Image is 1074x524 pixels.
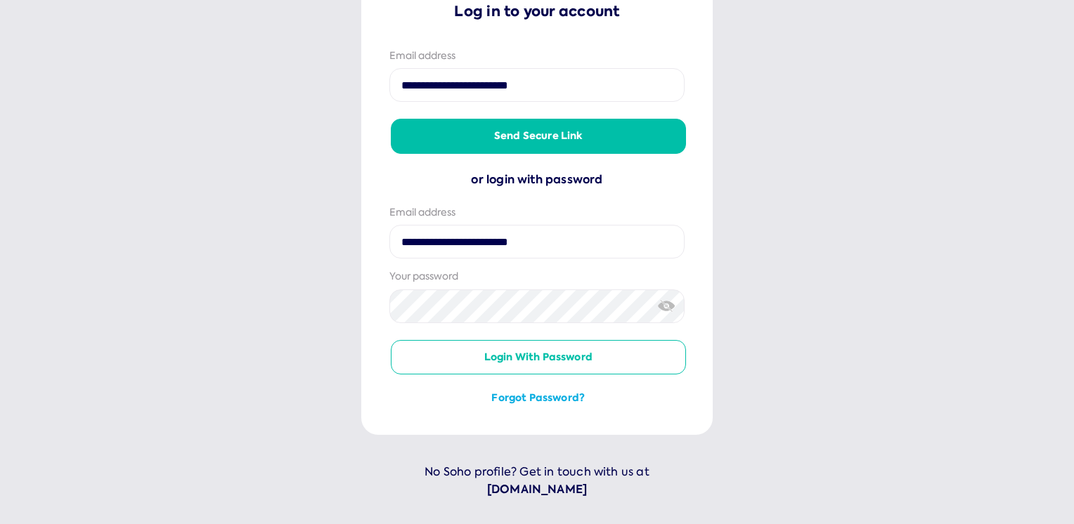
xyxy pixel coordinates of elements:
[389,49,685,63] div: Email address
[361,480,713,499] a: [DOMAIN_NAME]
[391,391,686,405] button: Forgot password?
[389,171,685,189] div: or login with password
[658,299,675,313] img: eye-crossed.svg
[391,119,686,154] button: Send secure link
[361,463,713,499] p: No Soho profile? Get in touch with us at
[389,206,685,220] div: Email address
[389,270,685,284] div: Your password
[391,340,686,375] button: Login with password
[389,1,685,21] p: Log in to your account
